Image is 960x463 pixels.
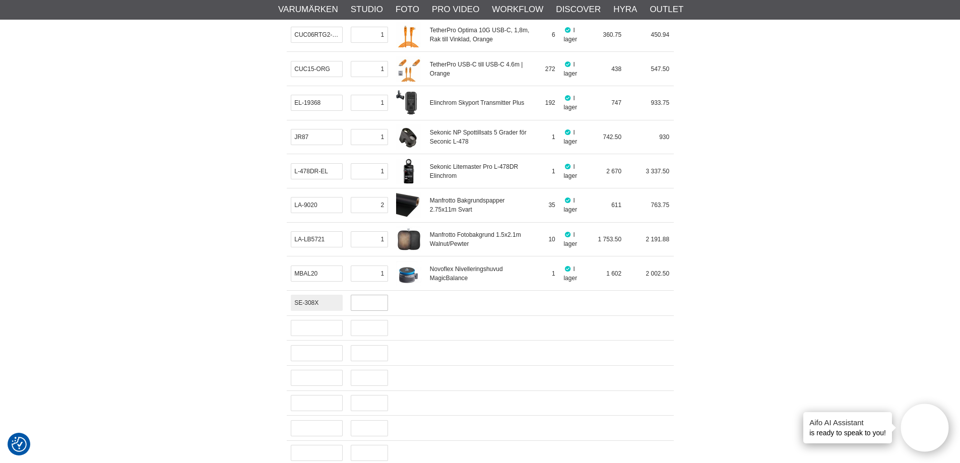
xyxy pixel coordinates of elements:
span: 1 [552,168,555,175]
div: is ready to speak to you! [803,412,892,443]
a: Workflow [492,3,543,16]
img: tt-CUCXRTG2-ORG-001.jpg [396,22,421,47]
span: 547.50 [651,65,669,73]
span: I lager [563,163,577,179]
img: L478DREL-001.jpg [396,159,421,184]
h4: Aifo AI Assistant [809,417,886,428]
a: Discover [556,3,601,16]
span: I lager [563,61,577,77]
a: Outlet [650,3,683,16]
span: 742.50 [603,134,622,141]
a: TetherPro USB-C till USB-C 4.6m | Orange [430,61,523,77]
span: 1 602 [606,270,621,277]
a: Sekonic Litemaster Pro L-478DR Elinchrom [430,163,518,179]
span: 3 337.50 [646,168,669,175]
span: 450.94 [651,31,669,38]
span: 611 [611,202,621,209]
span: 6 [552,31,555,38]
img: se-jr87-001.jpg [396,124,421,150]
a: Pro Video [432,3,479,16]
span: 2 670 [606,168,621,175]
img: la9020-black.jpg [396,192,421,218]
span: I lager [563,231,577,247]
a: Novoflex Nivelleringshuvud MagicBalance [430,266,503,282]
span: 1 753.50 [598,236,621,243]
a: Foto [396,3,419,16]
img: no-mbal20-001.jpg [396,261,421,286]
span: 1 [552,134,555,141]
a: Elinchrom Skyport Transmitter Plus [430,99,524,106]
span: 272 [545,65,555,73]
img: tt-cuc15-org-tetherpro-01.jpg [396,56,421,82]
a: Manfrotto Fotobakgrund 1.5x2.1m Walnut/Pewter [430,231,521,247]
span: 2 002.50 [646,270,669,277]
a: TetherPro Optima 10G USB-C, 1,8m, Rak till Vinklad, Orange [430,27,529,43]
a: Studio [351,3,383,16]
a: Hyra [613,3,637,16]
img: Revisit consent button [12,437,27,452]
span: 35 [548,202,555,209]
button: Samtyckesinställningar [12,435,27,453]
img: lalb5721-001.jpg [396,227,421,252]
a: Sekonic NP Spottillsats 5 Grader för Seconic L-478 [430,129,527,145]
span: 763.75 [651,202,669,209]
span: I lager [563,266,577,282]
a: Varumärken [278,3,338,16]
span: I lager [563,129,577,145]
span: 438 [611,65,621,73]
img: el19368.jpg [396,90,421,115]
span: 933.75 [651,99,669,106]
span: 360.75 [603,31,622,38]
span: 930 [659,134,669,141]
span: 10 [548,236,555,243]
span: 192 [545,99,555,106]
span: 2 191.88 [646,236,669,243]
span: 747 [611,99,621,106]
span: 1 [552,270,555,277]
a: Manfrotto Bakgrundspapper 2.75x11m Svart [430,197,505,213]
